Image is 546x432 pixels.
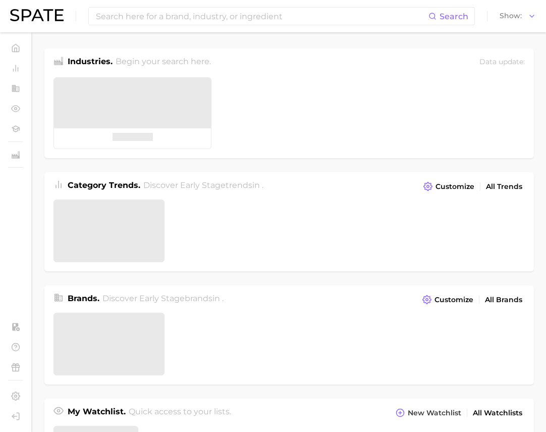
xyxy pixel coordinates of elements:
[470,406,525,420] a: All Watchlists
[129,406,231,420] h2: Quick access to your lists.
[102,294,224,303] span: Discover Early Stage brands in .
[497,10,538,23] button: Show
[435,182,474,191] span: Customize
[486,182,522,191] span: All Trends
[479,56,525,69] div: Data update:
[500,13,522,19] span: Show
[116,56,211,69] h2: Begin your search here.
[68,406,126,420] h1: My Watchlist.
[68,56,113,69] h1: Industries.
[8,409,23,424] a: Log out. Currently logged in with e-mail olivier@spate.nyc.
[420,293,476,307] button: Customize
[408,409,461,417] span: New Watchlist
[434,296,473,304] span: Customize
[393,406,464,420] button: New Watchlist
[440,12,468,21] span: Search
[421,179,477,194] button: Customize
[143,180,263,190] span: Discover Early Stage trends in .
[68,180,140,190] span: Category Trends .
[473,409,522,417] span: All Watchlists
[95,8,428,25] input: Search here for a brand, industry, or ingredient
[68,294,99,303] span: Brands .
[485,296,522,304] span: All Brands
[10,9,64,21] img: SPATE
[483,180,525,194] a: All Trends
[482,293,525,307] a: All Brands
